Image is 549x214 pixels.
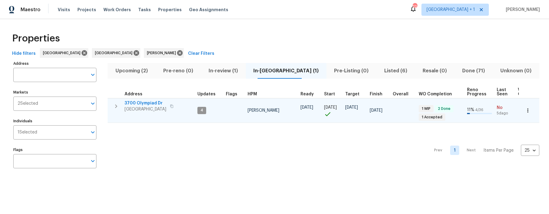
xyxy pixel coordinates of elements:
[125,100,166,106] span: 3700 Olympiad Dr
[300,92,319,96] div: Earliest renovation start date (first business day after COE or Checkout)
[428,127,539,174] nav: Pagination Navigation
[370,92,388,96] div: Projected renovation finish date
[345,92,365,96] div: Target renovation project end date
[89,157,97,165] button: Open
[12,50,36,58] span: Hide filters
[419,92,452,96] span: WO Completion
[419,106,433,111] span: 1 WIP
[458,67,489,75] span: Done (71)
[197,92,216,96] span: Updates
[330,67,373,75] span: Pre-Listing (0)
[300,92,314,96] span: Ready
[467,108,474,112] span: 11 %
[147,50,178,56] span: [PERSON_NAME]
[58,7,70,13] span: Visits
[198,108,206,113] span: 4
[10,48,38,59] button: Hide filters
[324,92,340,96] div: Actual renovation start date
[89,99,97,108] button: Open
[413,4,417,10] div: 22
[125,92,142,96] span: Address
[393,92,414,96] div: Days past target finish date
[43,50,83,56] span: [GEOGRAPHIC_DATA]
[496,67,536,75] span: Unknown (0)
[204,67,242,75] span: In-review (1)
[40,48,88,58] div: [GEOGRAPHIC_DATA]
[370,108,382,113] span: [DATE]
[497,105,513,111] span: No
[103,7,131,13] span: Work Orders
[13,62,96,65] label: Address
[503,7,540,13] span: [PERSON_NAME]
[186,48,217,59] button: Clear Filters
[248,108,279,113] span: [PERSON_NAME]
[497,88,508,96] span: Last Seen
[18,130,37,135] span: 1 Selected
[427,7,475,13] span: [GEOGRAPHIC_DATA] + 1
[13,148,96,152] label: Flags
[13,119,96,123] label: Individuals
[158,7,182,13] span: Properties
[21,7,41,13] span: Maestro
[418,67,451,75] span: Resale (0)
[159,67,197,75] span: Pre-reno (0)
[345,92,359,96] span: Target
[92,48,140,58] div: [GEOGRAPHIC_DATA]
[249,67,323,75] span: In-[GEOGRAPHIC_DATA] (1)
[189,7,228,13] span: Geo Assignments
[144,48,184,58] div: [PERSON_NAME]
[393,92,408,96] span: Overall
[13,91,96,94] label: Markets
[111,67,152,75] span: Upcoming (2)
[345,105,358,110] span: [DATE]
[435,106,453,111] span: 2 Done
[77,7,96,13] span: Projects
[370,92,382,96] span: Finish
[419,115,445,120] span: 1 Accepted
[95,50,135,56] span: [GEOGRAPHIC_DATA]
[89,71,97,79] button: Open
[521,143,539,158] div: 25
[324,105,337,110] span: [DATE]
[450,146,459,155] a: Goto page 1
[300,105,313,110] span: [DATE]
[483,147,514,153] p: Items Per Page
[467,88,486,96] span: Reno Progress
[322,98,343,123] td: Project started on time
[475,108,483,112] span: 4 / 36
[497,111,513,116] span: 5d ago
[188,50,214,58] span: Clear Filters
[226,92,237,96] span: Flags
[248,92,257,96] span: HPM
[380,67,411,75] span: Listed (6)
[518,88,539,96] span: Work Complete
[324,92,335,96] span: Start
[18,101,38,106] span: 2 Selected
[138,8,151,12] span: Tasks
[89,128,97,137] button: Open
[12,35,60,41] span: Properties
[125,106,166,112] span: [GEOGRAPHIC_DATA]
